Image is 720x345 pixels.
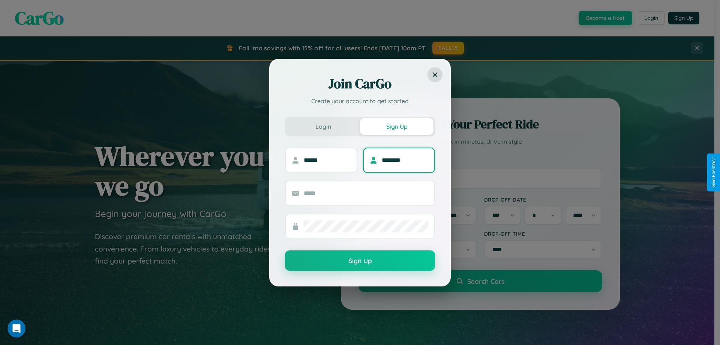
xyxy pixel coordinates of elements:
p: Create your account to get started [285,96,435,105]
button: Sign Up [360,118,433,135]
h2: Join CarGo [285,75,435,93]
button: Sign Up [285,250,435,271]
button: Login [286,118,360,135]
div: Give Feedback [711,157,716,188]
iframe: Intercom live chat [7,319,25,337]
